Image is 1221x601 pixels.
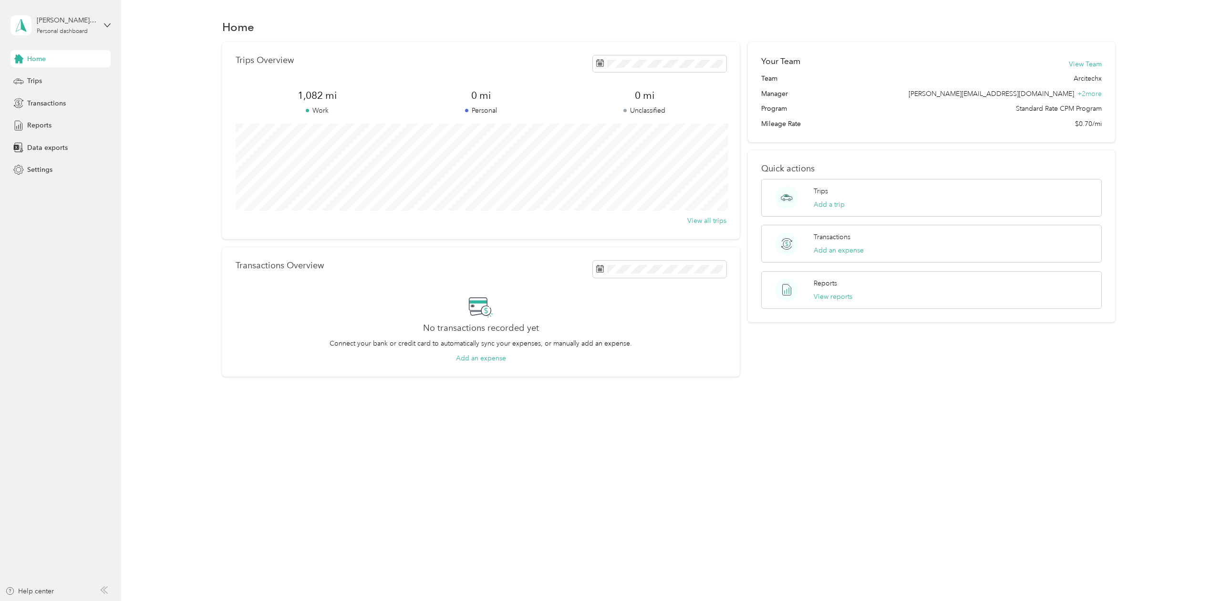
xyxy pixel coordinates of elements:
[399,89,563,102] span: 0 mi
[814,292,852,302] button: View reports
[761,74,777,84] span: Team
[761,89,788,99] span: Manager
[37,15,96,25] div: [PERSON_NAME][EMAIL_ADDRESS][DOMAIN_NAME]
[236,105,399,116] p: Work
[687,216,726,226] button: View all trips
[814,186,828,196] p: Trips
[5,586,54,596] button: Help center
[399,105,563,116] p: Personal
[222,22,254,32] h1: Home
[761,104,787,114] span: Program
[330,338,632,348] p: Connect your bank or credit card to automatically sync your expenses, or manually add an expense.
[456,353,506,363] button: Add an expense
[1069,59,1102,69] button: View Team
[27,143,68,153] span: Data exports
[236,89,399,102] span: 1,082 mi
[761,55,800,67] h2: Your Team
[37,29,88,34] div: Personal dashboard
[27,120,52,130] span: Reports
[814,200,845,210] button: Add a trip
[814,232,850,242] p: Transactions
[423,323,539,333] h2: No transactions recorded yet
[1075,119,1102,129] span: $0.70/mi
[27,54,46,64] span: Home
[1168,548,1221,601] iframe: Everlance-gr Chat Button Frame
[27,98,66,108] span: Transactions
[909,90,1074,98] span: [PERSON_NAME][EMAIL_ADDRESS][DOMAIN_NAME]
[27,76,42,86] span: Trips
[1074,74,1102,84] span: Arcitechx
[761,119,801,129] span: Mileage Rate
[814,245,864,255] button: Add an expense
[563,105,726,116] p: Unclassified
[1016,104,1102,114] span: Standard Rate CPM Program
[1077,90,1102,98] span: + 2 more
[236,55,294,65] p: Trips Overview
[27,165,52,175] span: Settings
[236,261,324,271] p: Transactions Overview
[761,164,1102,174] p: Quick actions
[814,278,837,288] p: Reports
[563,89,726,102] span: 0 mi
